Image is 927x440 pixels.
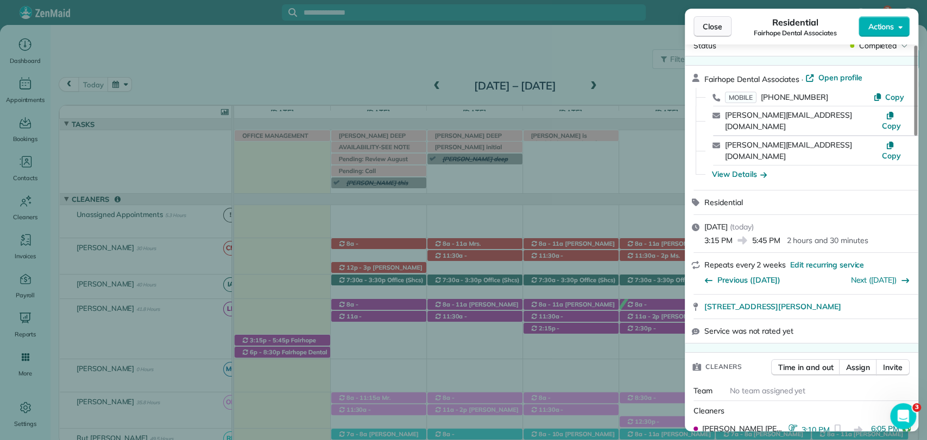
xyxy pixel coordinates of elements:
[693,386,712,396] span: Team
[754,29,837,37] span: Fairhope Dental Associates
[704,197,743,207] span: Residential
[725,92,756,103] span: MOBILE
[876,359,910,375] button: Invite
[879,139,904,161] button: Copy
[802,425,830,435] span: 3:10 PM
[885,92,904,102] span: Copy
[851,275,910,285] button: Next ([DATE])
[890,403,916,429] iframe: Intercom live chat
[704,301,841,312] span: [STREET_ADDRESS][PERSON_NAME]
[873,92,904,103] button: Copy
[704,326,793,336] span: Service was not rated yet
[761,92,828,102] span: [PHONE_NUMBER]
[882,121,901,131] span: Copy
[725,110,852,131] a: [PERSON_NAME][EMAIL_ADDRESS][DOMAIN_NAME]
[704,301,912,312] a: [STREET_ADDRESS][PERSON_NAME]
[839,359,877,375] button: Assign
[799,75,805,84] span: ·
[790,259,864,270] span: Edit recurring service
[882,151,901,161] span: Copy
[772,16,818,29] span: Residential
[730,222,754,232] span: ( today )
[868,21,894,32] span: Actions
[912,403,921,412] span: 3
[730,386,805,396] span: No team assigned yet
[846,362,870,373] span: Assign
[693,406,724,416] span: Cleaners
[702,423,784,434] span: [PERSON_NAME] [PERSON_NAME]
[805,72,862,83] a: Open profile
[871,423,899,437] span: 6:05 PM
[705,361,742,372] span: Cleaners
[818,72,862,83] span: Open profile
[778,362,833,373] span: Time in and out
[879,110,904,131] button: Copy
[859,40,897,51] span: Completed
[725,140,852,161] a: [PERSON_NAME][EMAIL_ADDRESS][DOMAIN_NAME]
[725,92,828,103] a: MOBILE[PHONE_NUMBER]
[802,423,830,437] button: 3:10 PM
[771,359,840,375] button: Time in and out
[717,275,780,285] span: Previous ([DATE])
[752,235,780,246] span: 5:45 PM
[786,235,868,246] p: 2 hours and 30 minutes
[851,275,897,285] a: Next ([DATE])
[704,74,799,84] span: Fairhope Dental Associates
[704,275,780,285] button: Previous ([DATE])
[704,235,733,246] span: 3:15 PM
[712,169,767,180] button: View Details
[704,222,728,232] span: [DATE]
[704,260,786,270] span: Repeats every 2 weeks
[883,362,903,373] span: Invite
[693,16,731,37] button: Close
[703,21,722,32] span: Close
[693,41,716,50] span: Status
